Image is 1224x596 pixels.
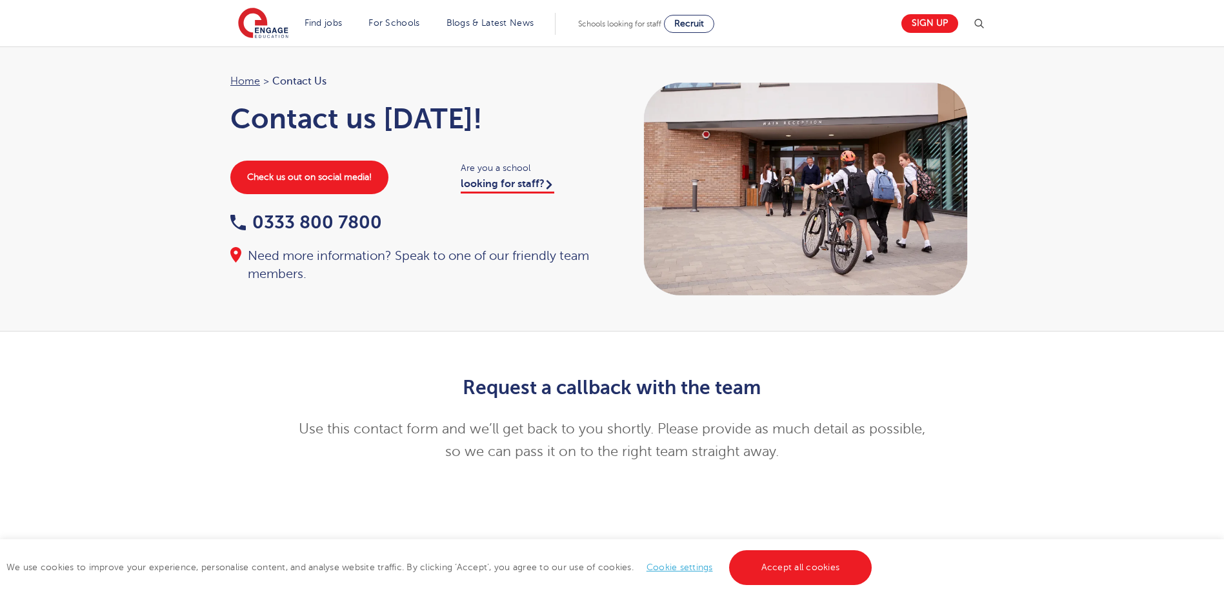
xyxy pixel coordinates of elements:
[901,14,958,33] a: Sign up
[238,8,288,40] img: Engage Education
[368,18,419,28] a: For Schools
[299,421,925,459] span: Use this contact form and we’ll get back to you shortly. Please provide as much detail as possibl...
[230,75,260,87] a: Home
[230,161,388,194] a: Check us out on social media!
[578,19,661,28] span: Schools looking for staff
[6,562,875,572] span: We use cookies to improve your experience, personalise content, and analyse website traffic. By c...
[263,75,269,87] span: >
[674,19,704,28] span: Recruit
[664,15,714,33] a: Recruit
[296,377,928,399] h2: Request a callback with the team
[446,18,534,28] a: Blogs & Latest News
[230,212,382,232] a: 0333 800 7800
[272,73,326,90] span: Contact Us
[729,550,872,585] a: Accept all cookies
[230,73,599,90] nav: breadcrumb
[647,562,713,572] a: Cookie settings
[461,178,554,194] a: looking for staff?
[230,103,599,135] h1: Contact us [DATE]!
[230,247,599,283] div: Need more information? Speak to one of our friendly team members.
[305,18,343,28] a: Find jobs
[461,161,599,175] span: Are you a school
